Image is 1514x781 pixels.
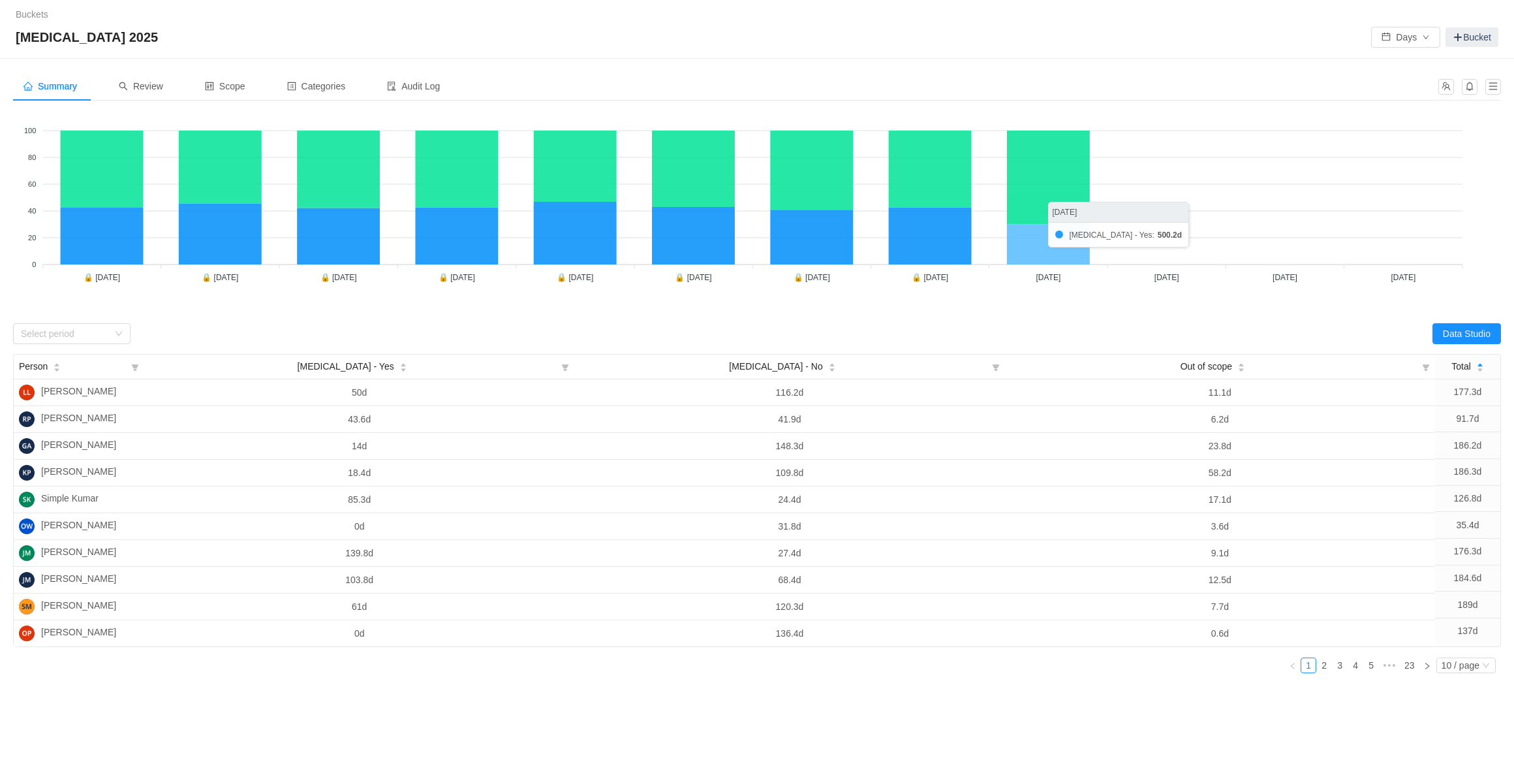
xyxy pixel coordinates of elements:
[1005,513,1435,540] td: 3.6d
[574,540,1004,567] td: 27.4d
[1435,512,1500,539] td: 35.4d
[1005,620,1435,646] td: 0.6d
[574,460,1004,486] td: 109.8d
[287,82,296,91] i: icon: profile
[19,385,35,400] img: LL
[1154,273,1179,282] tspan: [DATE]
[16,27,166,48] span: [MEDICAL_DATA] 2025
[126,355,144,379] i: icon: filter
[1462,79,1477,95] button: icon: bell
[1445,27,1498,47] a: Bucket
[912,272,948,282] tspan: 🔒 [DATE]
[41,599,116,614] span: [PERSON_NAME]
[387,81,440,91] span: Audit Log
[144,486,574,513] td: 85.3d
[987,355,1005,379] i: icon: filter
[19,411,35,427] img: RP
[1238,366,1245,370] i: icon: caret-down
[205,81,245,91] span: Scope
[19,360,48,374] span: Person
[1364,658,1378,673] a: 5
[574,486,1004,513] td: 24.4d
[1423,662,1431,670] i: icon: right
[1036,273,1061,282] tspan: [DATE]
[574,594,1004,620] td: 120.3d
[574,567,1004,594] td: 68.4d
[54,366,61,370] i: icon: caret-down
[119,82,128,91] i: icon: search
[399,361,407,370] div: Sort
[794,272,830,282] tspan: 🔒 [DATE]
[205,82,214,91] i: icon: control
[32,261,36,268] tspan: 0
[54,362,61,366] i: icon: caret-up
[41,518,116,534] span: [PERSON_NAME]
[1476,361,1484,370] div: Sort
[399,366,407,370] i: icon: caret-down
[28,180,36,188] tspan: 60
[23,81,77,91] span: Summary
[1379,658,1400,673] li: Next 5 Pages
[1419,658,1435,673] li: Next Page
[16,9,48,20] a: Buckets
[1451,360,1471,374] span: Total
[1476,366,1483,370] i: icon: caret-down
[1435,459,1500,486] td: 186.3d
[84,272,120,282] tspan: 🔒 [DATE]
[19,465,35,481] img: KP
[144,540,574,567] td: 139.8d
[144,406,574,433] td: 43.6d
[53,361,61,370] div: Sort
[41,385,116,400] span: [PERSON_NAME]
[23,82,33,91] i: icon: home
[144,620,574,646] td: 0d
[1333,658,1347,673] a: 3
[1005,486,1435,513] td: 17.1d
[41,438,116,454] span: [PERSON_NAME]
[144,460,574,486] td: 18.4d
[28,234,36,242] tspan: 20
[1363,658,1379,673] li: 5
[24,127,36,135] tspan: 100
[19,626,35,641] img: OP
[41,545,116,561] span: [PERSON_NAME]
[828,362,835,366] i: icon: caret-up
[574,513,1004,540] td: 31.8d
[574,620,1004,646] td: 136.4d
[1435,432,1500,459] td: 186.2d
[1285,658,1301,673] li: Previous Page
[19,545,35,561] img: JM
[1005,406,1435,433] td: 6.2d
[144,433,574,460] td: 14d
[1435,486,1500,513] td: 126.8d
[1005,433,1435,460] td: 23.8d
[19,518,35,534] img: OW
[41,572,116,588] span: [PERSON_NAME]
[1273,273,1297,282] tspan: [DATE]
[1005,540,1435,567] td: 9.1d
[19,599,35,614] img: SM
[144,513,574,540] td: 0d
[19,492,35,507] img: SK
[1301,658,1316,673] a: 1
[287,81,346,91] span: Categories
[439,272,475,282] tspan: 🔒 [DATE]
[1417,355,1435,379] i: icon: filter
[387,82,396,91] i: icon: audit
[119,81,163,91] span: Review
[1442,658,1479,673] div: 10 / page
[1400,658,1419,673] a: 23
[1476,362,1483,366] i: icon: caret-up
[1438,79,1454,95] button: icon: team
[828,366,835,370] i: icon: caret-down
[1435,566,1500,592] td: 184.6d
[28,153,36,161] tspan: 80
[675,272,711,282] tspan: 🔒 [DATE]
[1181,360,1232,374] span: Out of scope
[1391,273,1415,282] tspan: [DATE]
[1400,658,1419,673] li: 23
[144,567,574,594] td: 103.8d
[1237,361,1245,370] div: Sort
[202,272,238,282] tspan: 🔒 [DATE]
[41,411,116,427] span: [PERSON_NAME]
